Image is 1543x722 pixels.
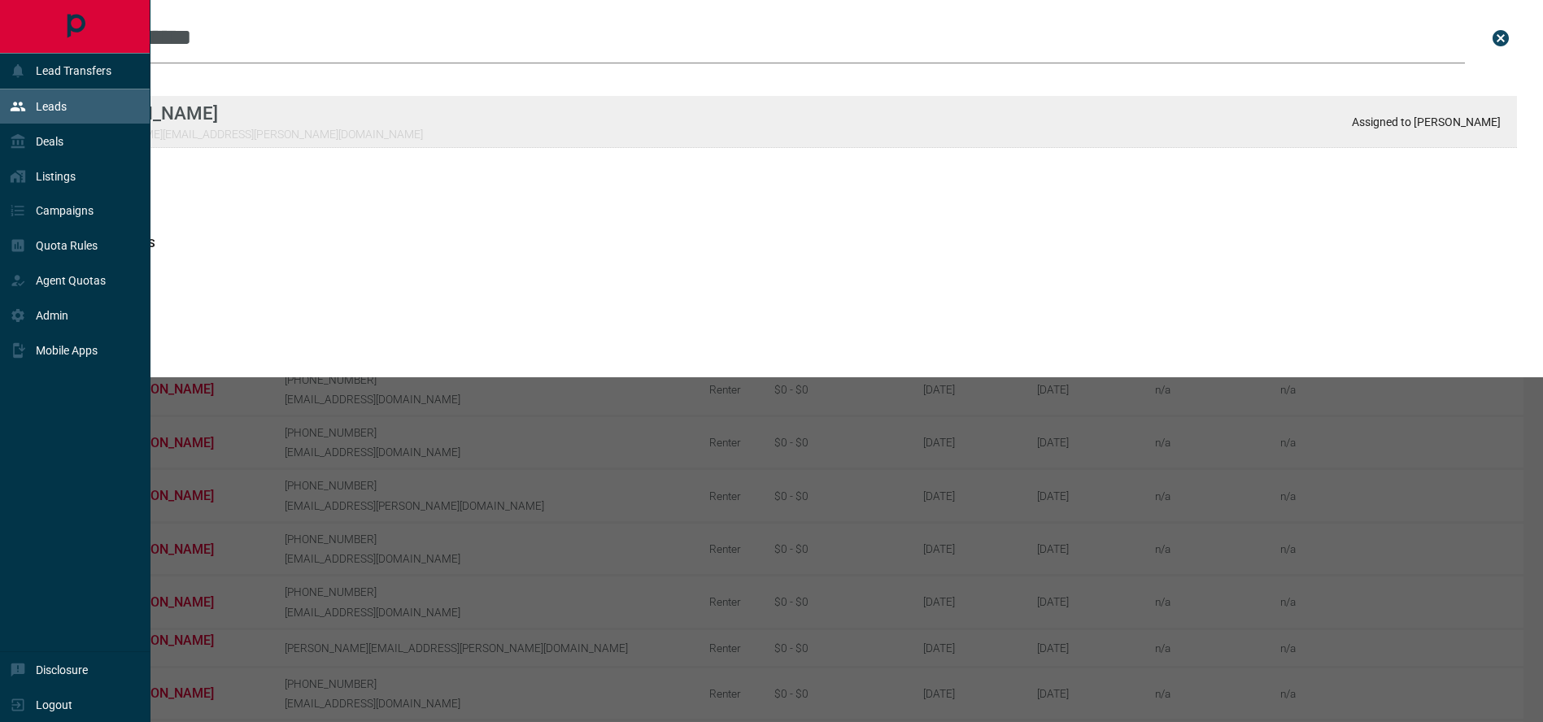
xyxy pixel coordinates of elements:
[62,73,1517,86] h3: name matches
[62,167,1517,180] h3: email matches
[62,306,1517,319] h3: id matches
[1484,22,1517,54] button: close search bar
[78,128,423,141] p: [PERSON_NAME][EMAIL_ADDRESS][PERSON_NAME][DOMAIN_NAME]
[62,237,1517,250] h3: phone matches
[78,102,423,124] p: [PERSON_NAME]
[1352,115,1501,128] p: Assigned to [PERSON_NAME]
